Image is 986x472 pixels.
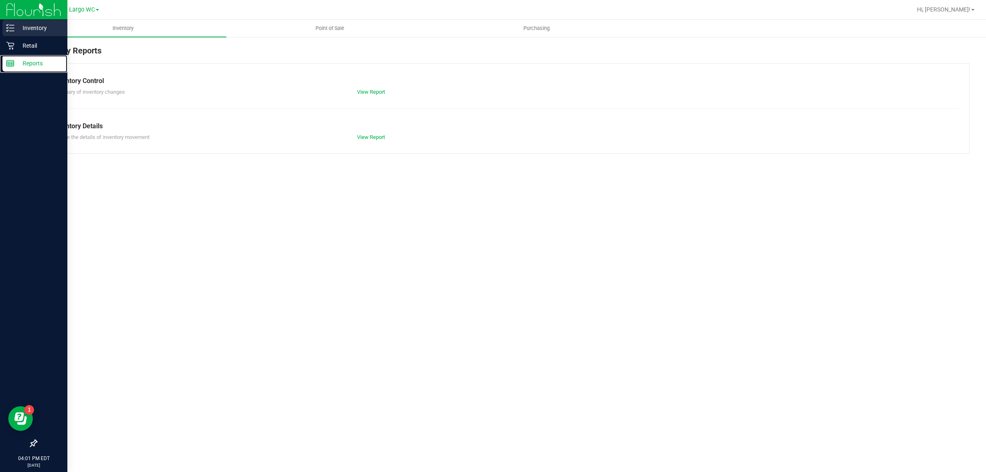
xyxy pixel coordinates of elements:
[14,23,64,33] p: Inventory
[53,121,953,131] div: Inventory Details
[36,44,970,63] div: Inventory Reports
[357,89,385,95] a: View Report
[14,41,64,51] p: Retail
[226,20,433,37] a: Point of Sale
[20,20,226,37] a: Inventory
[512,25,561,32] span: Purchasing
[6,42,14,50] inline-svg: Retail
[4,462,64,468] p: [DATE]
[917,6,970,13] span: Hi, [PERSON_NAME]!
[53,134,150,140] span: Explore the details of inventory movement
[69,6,95,13] span: Largo WC
[8,406,33,431] iframe: Resource center
[6,59,14,67] inline-svg: Reports
[357,134,385,140] a: View Report
[304,25,355,32] span: Point of Sale
[14,58,64,68] p: Reports
[433,20,640,37] a: Purchasing
[4,455,64,462] p: 04:01 PM EDT
[53,76,953,86] div: Inventory Control
[24,405,34,415] iframe: Resource center unread badge
[53,89,125,95] span: Summary of inventory changes
[101,25,145,32] span: Inventory
[6,24,14,32] inline-svg: Inventory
